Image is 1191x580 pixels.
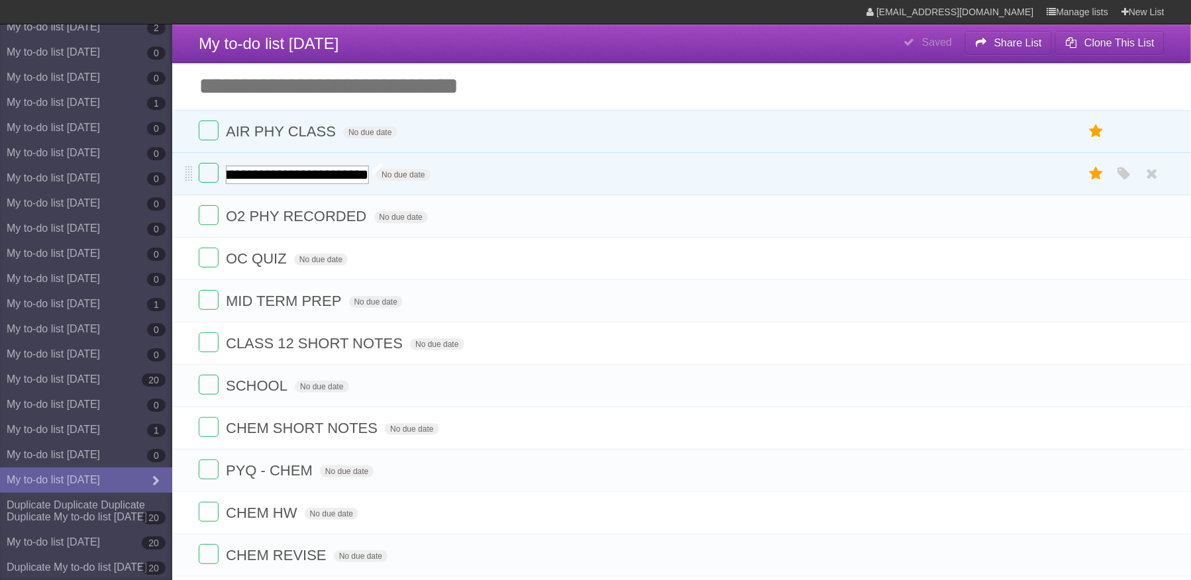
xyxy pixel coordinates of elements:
span: OC QUIZ [226,250,290,267]
span: No due date [385,423,439,435]
b: 0 [147,122,166,135]
span: CHEM HW [226,505,301,521]
button: Clone This List [1055,31,1165,55]
b: 20 [142,373,166,387]
b: 0 [147,72,166,85]
b: 0 [147,273,166,286]
b: 20 [142,561,166,575]
b: 0 [147,197,166,211]
label: Done [199,163,219,183]
span: SCHOOL [226,377,291,394]
label: Done [199,459,219,479]
span: MID TERM PREP [226,293,344,309]
span: No due date [410,338,464,350]
b: 0 [147,222,166,236]
span: O2 PHY RECORDED [226,208,370,224]
b: Saved [922,36,952,48]
b: 0 [147,399,166,412]
b: 0 [147,248,166,261]
b: 2 [147,21,166,34]
label: Done [199,121,219,140]
label: Done [199,375,219,395]
b: 0 [147,449,166,462]
b: 20 [142,511,166,524]
span: No due date [320,465,374,477]
b: 1 [147,298,166,311]
label: Done [199,290,219,310]
b: 0 [147,46,166,60]
b: 1 [147,97,166,110]
span: CHEM REVISE [226,547,330,563]
span: No due date [349,296,403,308]
span: CLASS 12 SHORT NOTES [226,335,406,352]
b: 0 [147,172,166,185]
label: Done [199,417,219,437]
label: Done [199,248,219,267]
label: Star task [1084,121,1109,142]
span: No due date [343,126,397,138]
b: 0 [147,323,166,336]
span: No due date [376,169,430,181]
label: Done [199,502,219,522]
label: Done [199,205,219,225]
b: Share List [994,37,1042,48]
span: PYQ - CHEM [226,462,316,479]
span: No due date [374,211,428,223]
span: No due date [295,381,348,393]
span: No due date [294,254,348,266]
label: Done [199,332,219,352]
button: Share List [965,31,1053,55]
b: 1 [147,424,166,437]
b: 20 [142,536,166,550]
span: My to-do list [DATE] [199,34,339,52]
label: Done [199,544,219,564]
span: CHEM SHORT NOTES [226,420,381,436]
span: AIR PHY CLASS [226,123,339,140]
b: Clone This List [1084,37,1155,48]
label: Star task [1084,163,1109,185]
span: No due date [305,508,358,520]
b: 0 [147,147,166,160]
span: No due date [334,550,388,562]
b: 0 [147,348,166,362]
